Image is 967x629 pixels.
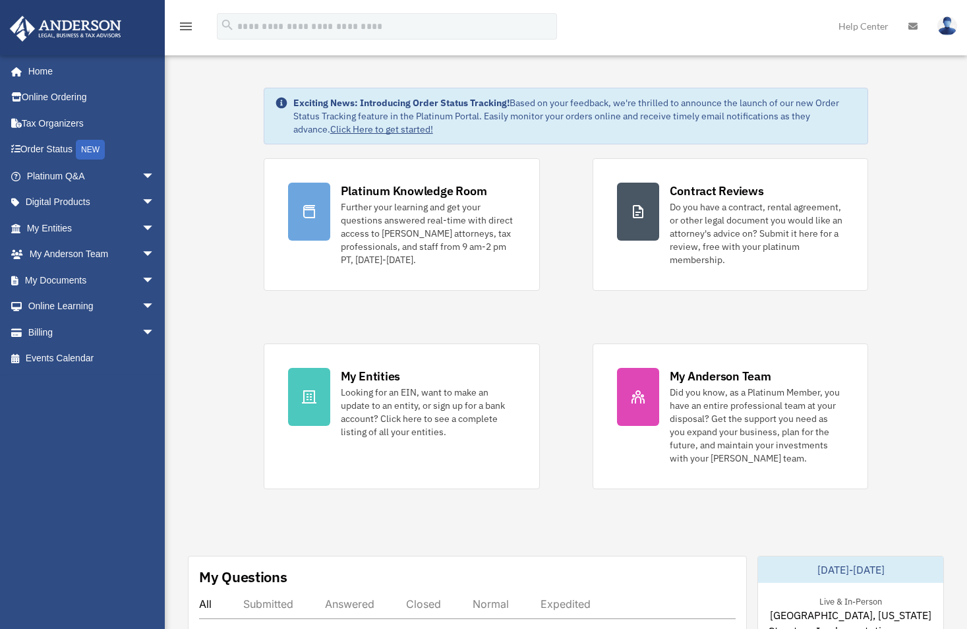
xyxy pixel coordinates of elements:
[330,123,433,135] a: Click Here to get started!
[264,158,540,291] a: Platinum Knowledge Room Further your learning and get your questions answered real-time with dire...
[341,368,400,384] div: My Entities
[9,163,175,189] a: Platinum Q&Aarrow_drop_down
[199,597,212,611] div: All
[142,319,168,346] span: arrow_drop_down
[76,140,105,160] div: NEW
[9,215,175,241] a: My Entitiesarrow_drop_down
[341,200,515,266] div: Further your learning and get your questions answered real-time with direct access to [PERSON_NAM...
[142,267,168,294] span: arrow_drop_down
[142,163,168,190] span: arrow_drop_down
[6,16,125,42] img: Anderson Advisors Platinum Portal
[220,18,235,32] i: search
[9,189,175,216] a: Digital Productsarrow_drop_down
[937,16,957,36] img: User Pic
[670,368,771,384] div: My Anderson Team
[670,183,764,199] div: Contract Reviews
[670,386,844,465] div: Did you know, as a Platinum Member, you have an entire professional team at your disposal? Get th...
[9,110,175,136] a: Tax Organizers
[142,293,168,320] span: arrow_drop_down
[341,386,515,438] div: Looking for an EIN, want to make an update to an entity, or sign up for a bank account? Click her...
[293,96,858,136] div: Based on your feedback, we're thrilled to announce the launch of our new Order Status Tracking fe...
[9,345,175,372] a: Events Calendar
[264,344,540,489] a: My Entities Looking for an EIN, want to make an update to an entity, or sign up for a bank accoun...
[406,597,441,611] div: Closed
[325,597,374,611] div: Answered
[593,158,869,291] a: Contract Reviews Do you have a contract, rental agreement, or other legal document you would like...
[142,189,168,216] span: arrow_drop_down
[670,200,844,266] div: Do you have a contract, rental agreement, or other legal document you would like an attorney's ad...
[758,556,943,583] div: [DATE]-[DATE]
[9,58,168,84] a: Home
[142,215,168,242] span: arrow_drop_down
[178,18,194,34] i: menu
[243,597,293,611] div: Submitted
[9,136,175,164] a: Order StatusNEW
[9,241,175,268] a: My Anderson Teamarrow_drop_down
[142,241,168,268] span: arrow_drop_down
[473,597,509,611] div: Normal
[178,23,194,34] a: menu
[199,567,287,587] div: My Questions
[770,607,931,623] span: [GEOGRAPHIC_DATA], [US_STATE]
[9,267,175,293] a: My Documentsarrow_drop_down
[593,344,869,489] a: My Anderson Team Did you know, as a Platinum Member, you have an entire professional team at your...
[9,84,175,111] a: Online Ordering
[9,293,175,320] a: Online Learningarrow_drop_down
[541,597,591,611] div: Expedited
[809,593,893,607] div: Live & In-Person
[9,319,175,345] a: Billingarrow_drop_down
[341,183,487,199] div: Platinum Knowledge Room
[293,97,510,109] strong: Exciting News: Introducing Order Status Tracking!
